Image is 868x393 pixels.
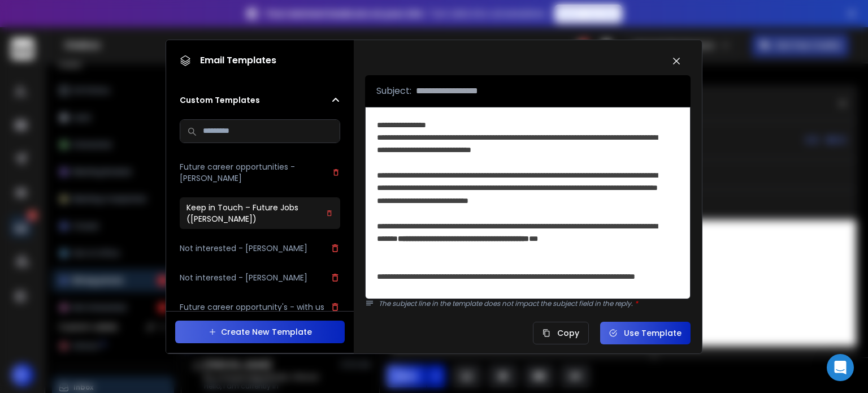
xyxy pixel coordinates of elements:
[615,299,638,308] span: reply.
[600,322,691,344] button: Use Template
[379,299,691,308] p: The subject line in the template does not impact the subject field in the
[376,84,411,98] p: Subject:
[533,322,589,344] button: Copy
[827,354,854,381] div: Open Intercom Messenger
